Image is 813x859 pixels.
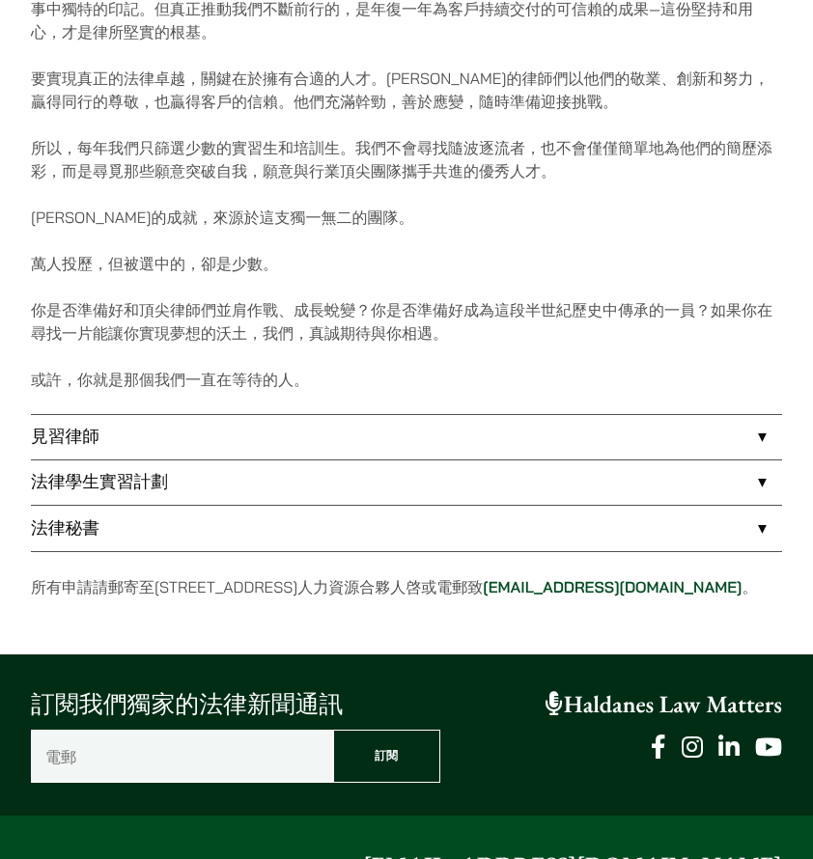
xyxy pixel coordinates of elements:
a: [EMAIL_ADDRESS][DOMAIN_NAME] [483,577,742,596]
input: 訂閱 [333,730,440,782]
p: [PERSON_NAME]的成就，來源於這支獨一無二的團隊。 [31,206,782,229]
p: 所有申請請郵寄至[STREET_ADDRESS]人力資源合夥人啓或電郵致 。 [31,575,782,598]
p: 你是否準備好和頂尖律師們並肩作戰、成長蛻變？你是否準備好成為這段半世紀歷史中傳承的一員？如果你在尋找一片能讓你實現夢想的沃土，我們，真誠期待與你相遇。 [31,298,782,345]
a: Haldanes Law Matters [546,689,782,720]
p: 要實現真正的法律卓越，關鍵在於擁有合適的人才。[PERSON_NAME]的律師們以他們的敬業、創新和努力，贏得同行的尊敬，也贏得客戶的信賴。他們充滿幹勁，善於應變，隨時準備迎接挑戰。 [31,67,782,113]
p: 所以，每年我們只篩選少數的實習生和培訓生。我們不會尋找隨波逐流者，也不會僅僅簡單地為他們的簡歷添彩，而是尋覓那些願意突破自我，願意與行業頂尖團隊攜手共進的優秀人才。 [31,136,782,182]
p: 或許，你就是那個我們一直在等待的人。 [31,368,782,391]
a: 法律學生實習計劃 [31,460,782,505]
input: 電郵 [31,730,333,782]
p: 訂閱我們獨家的法律新聞通訊 [31,687,440,723]
p: 萬人投歷，但被選中的，卻是少數。 [31,252,782,275]
a: 法律秘書 [31,506,782,550]
a: 見習律師 [31,415,782,459]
